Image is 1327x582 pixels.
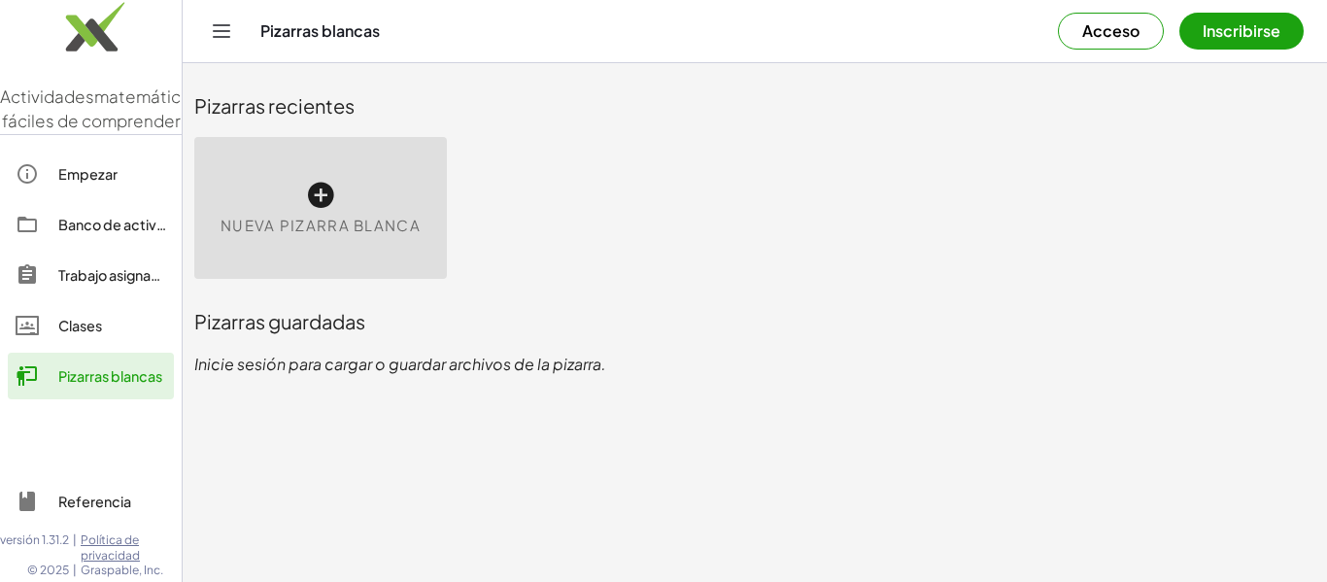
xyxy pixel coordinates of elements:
a: Empezar [8,151,174,197]
font: Pizarras guardadas [194,309,365,333]
font: Inicie sesión para cargar o guardar archivos de la pizarra. [194,354,606,374]
a: Referencia [8,478,174,525]
font: Graspable, Inc. [81,563,163,577]
font: Clases [58,317,102,334]
button: Cambiar navegación [206,16,237,47]
a: Política de privacidad [81,532,182,563]
font: Trabajo asignado [58,266,169,284]
font: Empezar [58,165,118,183]
button: Acceso [1058,13,1164,50]
font: Acceso [1082,20,1140,41]
font: Referencia [58,493,131,510]
a: Clases [8,302,174,349]
a: Pizarras blancas [8,353,174,399]
font: © 2025 [27,563,69,577]
font: Banco de actividades [58,216,202,233]
font: Inscribirse [1203,20,1280,41]
font: Nueva pizarra blanca [221,216,421,234]
a: Banco de actividades [8,201,174,248]
font: Política de privacidad [81,532,140,563]
button: Inscribirse [1179,13,1304,50]
font: | [73,563,77,577]
font: | [73,532,77,547]
a: Trabajo asignado [8,252,174,298]
font: Pizarras blancas [58,367,162,385]
font: Pizarras recientes [194,93,355,118]
font: matemáticas fáciles de comprender [2,86,200,132]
